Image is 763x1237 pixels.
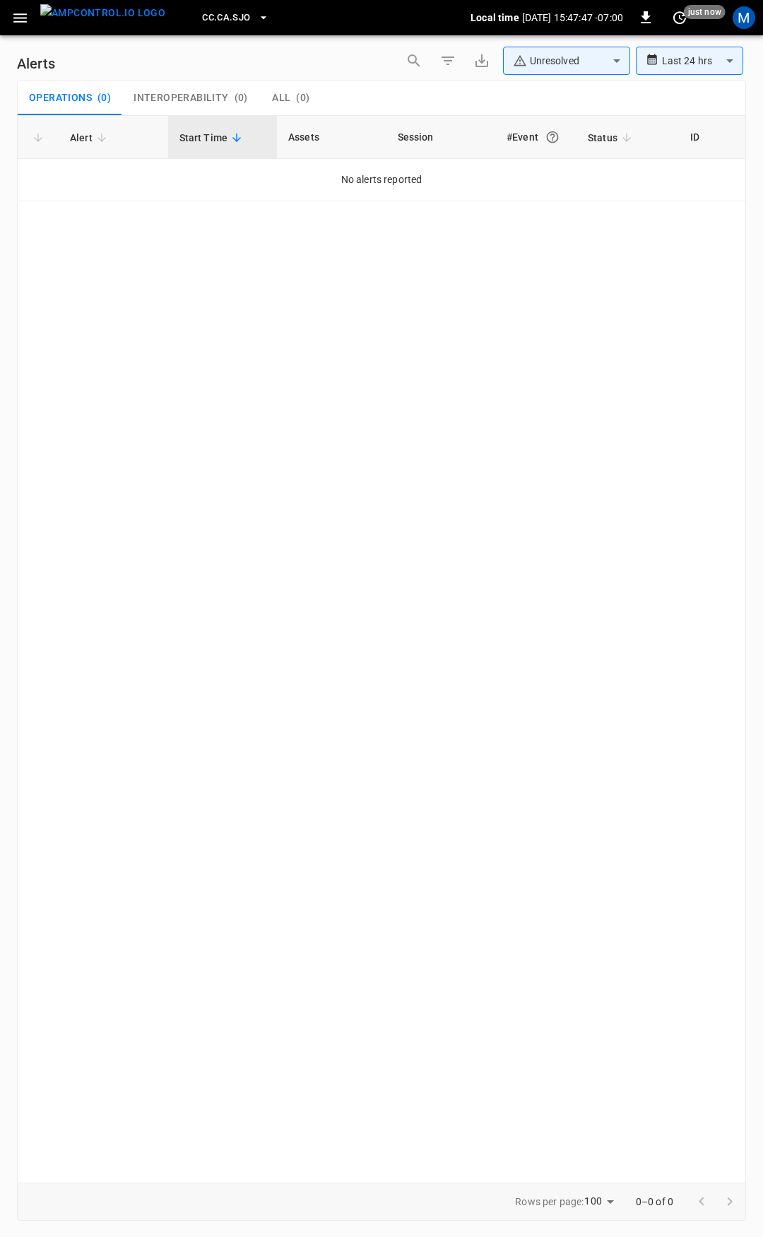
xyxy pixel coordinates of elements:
[97,92,111,105] span: ( 0 )
[584,1191,618,1212] div: 100
[179,129,247,146] span: Start Time
[540,124,565,150] button: An event is a single occurrence of an issue. An alert groups related events for the same asset, m...
[515,1195,584,1209] p: Rows per page:
[18,159,745,201] td: No alerts reported
[296,92,309,105] span: ( 0 )
[235,92,248,105] span: ( 0 )
[272,92,290,105] span: All
[196,4,274,32] button: CC.CA.SJO
[513,54,608,69] div: Unresolved
[668,6,691,29] button: set refresh interval
[662,47,743,74] div: Last 24 hrs
[733,6,755,29] div: profile-icon
[134,92,228,105] span: Interoperability
[471,11,519,25] p: Local time
[277,116,386,159] th: Assets
[522,11,623,25] p: [DATE] 15:47:47 -07:00
[29,92,92,105] span: Operations
[17,52,55,75] h6: Alerts
[684,5,726,19] span: just now
[507,124,565,150] div: #Event
[588,129,636,146] span: Status
[202,10,250,26] span: CC.CA.SJO
[40,4,165,22] img: ampcontrol.io logo
[70,129,111,146] span: Alert
[386,116,496,159] th: Session
[679,116,745,159] th: ID
[636,1195,673,1209] p: 0–0 of 0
